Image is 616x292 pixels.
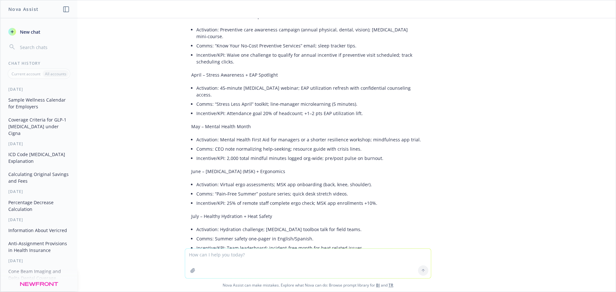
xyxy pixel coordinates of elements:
[8,6,38,13] h1: Nova Assist
[196,83,425,99] li: Activation: 45‑minute [MEDICAL_DATA] webinar; EAP utilization refresh with confidential counselin...
[19,29,40,35] span: New chat
[6,114,72,138] button: Coverage Criteria for GLP-1 [MEDICAL_DATA] under Cigna
[12,71,40,77] p: Current account
[196,41,425,50] li: Comms: “Know Your No‑Cost Preventive Services” email; sleep tracker tips.
[45,71,66,77] p: All accounts
[1,141,77,146] div: [DATE]
[19,43,70,52] input: Search chats
[196,234,425,243] li: Comms: Summer safety one‑pager in English/Spanish.
[191,168,425,175] p: June – [MEDICAL_DATA] (MSK) + Ergonomics
[191,213,425,220] p: July – Healthy Hydration + Heat Safety
[389,282,393,288] a: TR
[196,154,425,163] li: Incentive/KPI: 2,000 total mindful minutes logged org‑wide; pre/post pulse on burnout.
[196,180,425,189] li: Activation: Virtual ergo assessments; MSK app onboarding (back, knee, shoulder).
[6,266,72,283] button: Cone Beam Imaging and Delta Dental Coverage
[191,71,425,78] p: April – Stress Awareness + EAP Spotlight
[6,26,72,38] button: New chat
[196,50,425,66] li: Incentive/KPI: Waive one challenge to qualify for annual incentive if preventive visit scheduled;...
[196,135,425,144] li: Activation: Mental Health First Aid for managers or a shorter resilience workshop; mindfulness ap...
[6,149,72,166] button: ICD Code [MEDICAL_DATA] Explanation
[6,169,72,186] button: Calculating Original Savings and Fees
[196,99,425,109] li: Comms: “Stress Less April” toolkit; line‑manager microlearning (5 minutes).
[1,87,77,92] div: [DATE]
[196,189,425,198] li: Comms: “Pain‑Free Summer” posture series; quick desk stretch videos.
[191,123,425,130] p: May – Mental Health Month
[196,198,425,208] li: Incentive/KPI: 25% of remote staff complete ergo check; MSK app enrollments +10%.
[3,279,613,292] span: Nova Assist can make mistakes. Explore what Nova can do: Browse prompt library for and
[196,243,425,253] li: Incentive/KPI: Team leaderboard; incident‑free month for heat‑related issues.
[376,282,380,288] a: BI
[196,109,425,118] li: Incentive/KPI: Attendance goal 20% of headcount; +1–2 pts EAP utilization lift.
[6,225,72,236] button: Information About Vericred
[196,25,425,41] li: Activation: Preventive care awareness campaign (annual physical, dental, vision); [MEDICAL_DATA] ...
[1,258,77,263] div: [DATE]
[6,197,72,214] button: Percentage Decrease Calculation
[196,225,425,234] li: Activation: Hydration challenge; [MEDICAL_DATA] toolbox talk for field teams.
[1,189,77,194] div: [DATE]
[196,144,425,154] li: Comms: CEO note normalizing help‑seeking; resource guide with crisis lines.
[1,61,77,66] div: Chat History
[6,238,72,255] button: Anti-Assignment Provisions in Health Insurance
[6,95,72,112] button: Sample Wellness Calendar for Employers
[1,217,77,222] div: [DATE]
